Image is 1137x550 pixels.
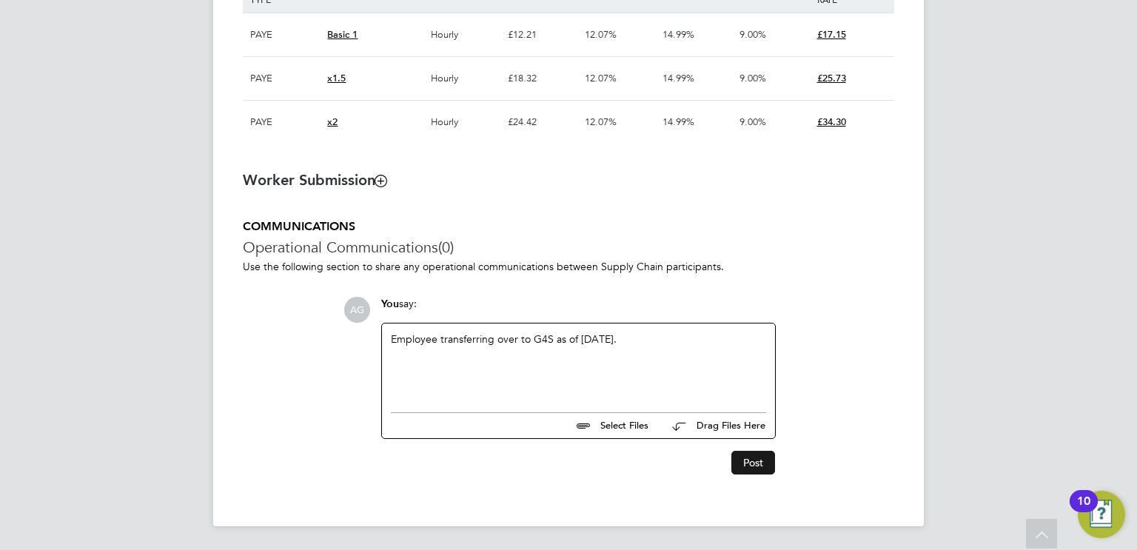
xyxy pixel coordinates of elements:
b: Worker Submission [243,171,386,189]
div: say: [381,297,776,323]
span: 14.99% [663,28,694,41]
span: £34.30 [817,115,846,128]
button: Open Resource Center, 10 new notifications [1078,491,1125,538]
div: £18.32 [504,57,581,100]
span: 12.07% [585,28,617,41]
span: x1.5 [327,72,346,84]
span: Basic 1 [327,28,358,41]
h5: COMMUNICATIONS [243,219,894,235]
div: £12.21 [504,13,581,56]
span: £17.15 [817,28,846,41]
span: You [381,298,399,310]
div: Employee transferring over to G4S as of [DATE]. [391,332,766,396]
span: AG [344,297,370,323]
div: Hourly [427,57,504,100]
span: 12.07% [585,115,617,128]
span: x2 [327,115,338,128]
h3: Operational Communications [243,238,894,257]
span: 9.00% [739,115,766,128]
div: Hourly [427,13,504,56]
span: £25.73 [817,72,846,84]
button: Drag Files Here [660,411,766,442]
span: 12.07% [585,72,617,84]
div: 10 [1077,501,1090,520]
span: 9.00% [739,72,766,84]
div: PAYE [246,13,323,56]
button: Post [731,451,775,474]
div: Hourly [427,101,504,144]
div: PAYE [246,57,323,100]
span: (0) [438,238,454,257]
p: Use the following section to share any operational communications between Supply Chain participants. [243,260,894,273]
div: PAYE [246,101,323,144]
span: 14.99% [663,115,694,128]
span: 9.00% [739,28,766,41]
div: £24.42 [504,101,581,144]
span: 14.99% [663,72,694,84]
